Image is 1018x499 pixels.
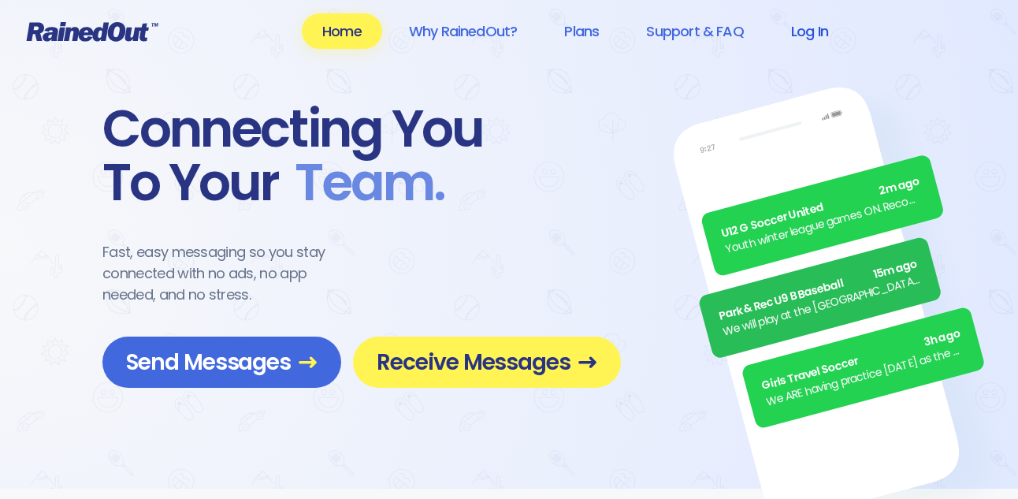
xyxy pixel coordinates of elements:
[717,255,920,325] div: Park & Rec U9 B Baseball
[871,255,919,283] span: 15m ago
[878,173,922,200] span: 2m ago
[353,337,621,388] a: Receive Messages
[102,337,341,388] a: Send Messages
[760,326,963,395] div: Girls Travel Soccer
[388,13,538,49] a: Why RainedOut?
[626,13,763,49] a: Support & FAQ
[544,13,619,49] a: Plans
[764,341,967,411] div: We ARE having practice [DATE] as the sun is finally out.
[771,13,849,49] a: Log In
[102,241,355,305] div: Fast, easy messaging so you stay connected with no ads, no app needed, and no stress.
[719,173,922,243] div: U12 G Soccer United
[126,348,318,376] span: Send Messages
[102,102,621,210] div: Connecting You To Your
[922,326,962,352] span: 3h ago
[279,156,444,210] span: Team .
[302,13,382,49] a: Home
[723,189,926,259] div: Youth winter league games ON. Recommend running shoes/sneakers for players as option for footwear.
[721,271,923,341] div: We will play at the [GEOGRAPHIC_DATA]. Wear white, be at the field by 5pm.
[377,348,597,376] span: Receive Messages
